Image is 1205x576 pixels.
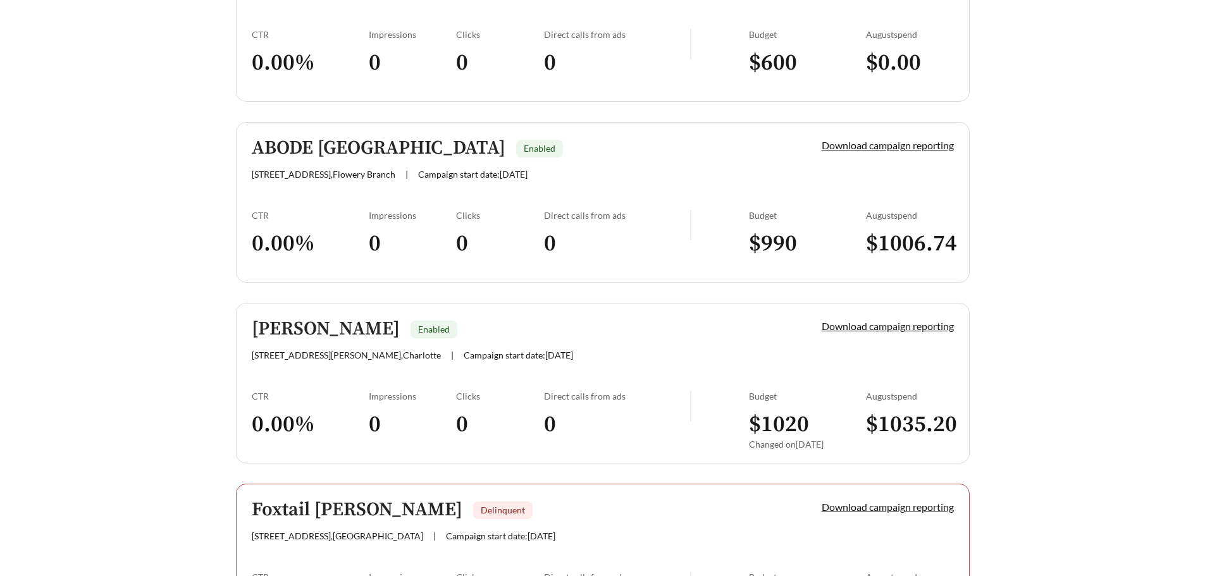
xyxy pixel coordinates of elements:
h3: 0.00 % [252,410,369,439]
a: Download campaign reporting [822,320,954,332]
a: Download campaign reporting [822,139,954,151]
h5: [PERSON_NAME] [252,319,400,340]
div: Budget [749,29,866,40]
div: Changed on [DATE] [749,439,866,450]
h5: ABODE [GEOGRAPHIC_DATA] [252,138,505,159]
div: CTR [252,29,369,40]
span: Enabled [524,143,555,154]
div: CTR [252,210,369,221]
div: Direct calls from ads [544,29,690,40]
div: August spend [866,391,954,401]
div: August spend [866,29,954,40]
h3: 0 [544,230,690,258]
h3: 0.00 % [252,230,369,258]
span: [STREET_ADDRESS] , [GEOGRAPHIC_DATA] [252,530,423,541]
h3: 0 [544,410,690,439]
div: CTR [252,391,369,401]
div: Direct calls from ads [544,391,690,401]
span: Campaign start date: [DATE] [464,350,573,360]
span: [STREET_ADDRESS][PERSON_NAME] , Charlotte [252,350,441,360]
span: | [405,169,408,180]
div: Clicks [456,391,544,401]
div: August spend [866,210,954,221]
h3: 0 [369,410,457,439]
h3: $ 990 [749,230,866,258]
div: Direct calls from ads [544,210,690,221]
div: Impressions [369,391,457,401]
img: line [690,210,691,240]
div: Clicks [456,29,544,40]
h3: 0 [544,49,690,77]
div: Impressions [369,29,457,40]
div: Clicks [456,210,544,221]
h3: 0 [456,230,544,258]
h3: 0 [456,49,544,77]
h3: $ 1020 [749,410,866,439]
a: [PERSON_NAME]Enabled[STREET_ADDRESS][PERSON_NAME],Charlotte|Campaign start date:[DATE]Download ca... [236,303,970,463]
a: ABODE [GEOGRAPHIC_DATA]Enabled[STREET_ADDRESS],Flowery Branch|Campaign start date:[DATE]Download ... [236,122,970,283]
span: [STREET_ADDRESS] , Flowery Branch [252,169,395,180]
h3: 0 [369,230,457,258]
h3: $ 600 [749,49,866,77]
span: | [433,530,436,541]
span: Enabled [418,324,450,334]
img: line [690,391,691,421]
h3: $ 1035.20 [866,410,954,439]
h3: 0.00 % [252,49,369,77]
span: Delinquent [481,505,525,515]
h3: $ 0.00 [866,49,954,77]
span: Campaign start date: [DATE] [446,530,555,541]
a: Download campaign reporting [822,501,954,513]
span: | [451,350,454,360]
img: line [690,29,691,59]
h5: Foxtail [PERSON_NAME] [252,499,462,520]
h3: 0 [369,49,457,77]
h3: $ 1006.74 [866,230,954,258]
span: Campaign start date: [DATE] [418,169,528,180]
div: Impressions [369,210,457,221]
div: Budget [749,210,866,221]
div: Budget [749,391,866,401]
h3: 0 [456,410,544,439]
